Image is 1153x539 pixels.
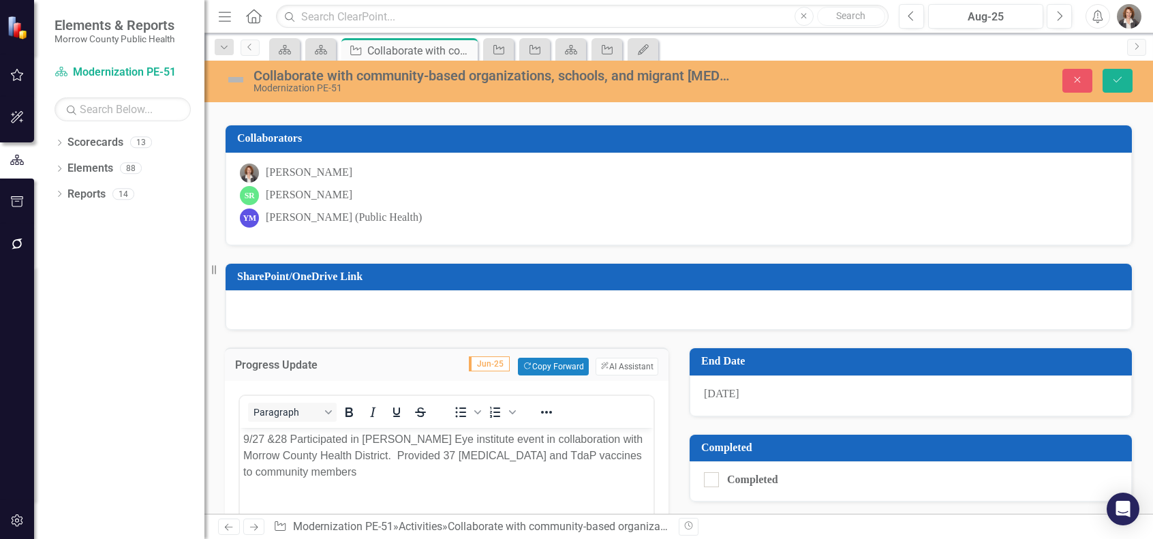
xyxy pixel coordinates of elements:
span: Elements & Reports [55,17,174,33]
div: Modernization PE-51 [253,83,731,93]
h3: SharePoint/OneDrive Link [237,271,1125,283]
h3: Completed [701,442,1125,454]
span: Search [836,10,865,21]
div: [PERSON_NAME] [266,165,352,181]
img: Robin Canaday [240,164,259,183]
div: [PERSON_NAME] [266,187,352,203]
div: Numbered list [484,403,518,422]
h3: Progress Update [235,359,363,371]
h3: Collaborators [237,132,1125,144]
div: Aug-25 [933,9,1039,25]
div: 14 [112,188,134,200]
div: 13 [130,137,152,149]
span: [DATE] [704,388,739,399]
div: Collaborate with community-based organizations, schools, and migrant [MEDICAL_DATA] communities t... [367,42,474,59]
button: Reveal or hide additional toolbar items [535,403,558,422]
button: Search [817,7,885,26]
img: Not Defined [225,69,247,91]
button: Italic [361,403,384,422]
input: Search Below... [55,97,191,121]
a: Modernization PE-51 [293,520,393,533]
div: 88 [120,163,142,174]
a: Scorecards [67,135,123,151]
a: Activities [399,520,442,533]
button: Copy Forward [518,358,588,375]
button: AI Assistant [596,358,658,375]
button: Bold [337,403,360,422]
a: Modernization PE-51 [55,65,191,80]
div: [PERSON_NAME] (Public Health) [266,210,422,226]
button: Underline [385,403,408,422]
span: Paragraph [253,407,320,418]
div: » » [273,519,668,535]
div: Open Intercom Messenger [1107,493,1139,525]
div: SR [240,186,259,205]
button: Block Paragraph [248,403,337,422]
input: Search ClearPoint... [276,5,889,29]
p: 9/27 &28 Participated in [PERSON_NAME] Eye institute event in collaboration with Morrow County He... [3,3,410,52]
img: Robin Canaday [1117,4,1141,29]
span: Jun-25 [469,356,510,371]
div: Collaborate with community-based organizations, schools, and migrant [MEDICAL_DATA] communities t... [253,68,731,83]
button: Aug-25 [928,4,1043,29]
a: Elements [67,161,113,176]
img: ClearPoint Strategy [7,16,31,40]
small: Morrow County Public Health [55,33,174,44]
div: Bullet list [449,403,483,422]
button: Strikethrough [409,403,432,422]
div: YM [240,209,259,228]
h3: End Date [701,355,1125,367]
a: Reports [67,187,106,202]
